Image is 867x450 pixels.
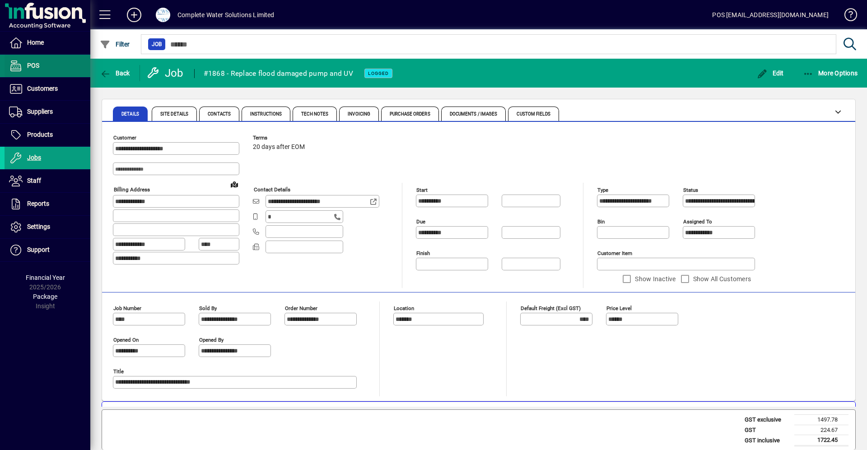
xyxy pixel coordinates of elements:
[794,425,848,435] td: 224.67
[27,108,53,115] span: Suppliers
[450,112,498,116] span: Documents / Images
[27,246,50,253] span: Support
[683,218,712,225] mat-label: Assigned to
[253,144,305,151] span: 20 days after EOM
[100,41,130,48] span: Filter
[5,55,90,77] a: POS
[606,305,632,311] mat-label: Price Level
[160,112,188,116] span: Site Details
[390,112,430,116] span: Purchase Orders
[5,32,90,54] a: Home
[199,305,217,311] mat-label: Sold by
[90,65,140,81] app-page-header-button: Back
[33,293,57,300] span: Package
[27,177,41,184] span: Staff
[26,274,65,281] span: Financial Year
[27,154,41,161] span: Jobs
[740,425,794,435] td: GST
[597,187,608,193] mat-label: Type
[27,85,58,92] span: Customers
[285,305,317,311] mat-label: Order number
[521,305,581,311] mat-label: Default Freight (excl GST)
[5,124,90,146] a: Products
[368,70,389,76] span: LOGGED
[98,65,132,81] button: Back
[794,435,848,446] td: 1722.45
[597,250,632,256] mat-label: Customer Item
[204,66,353,81] div: #1868 - Replace flood damaged pump and UV
[27,223,50,230] span: Settings
[597,218,605,225] mat-label: Bin
[712,8,829,22] div: POS [EMAIL_ADDRESS][DOMAIN_NAME]
[348,112,370,116] span: Invoicing
[253,135,307,141] span: Terms
[208,112,231,116] span: Contacts
[803,70,858,77] span: More Options
[152,40,162,49] span: Job
[5,216,90,238] a: Settings
[227,177,242,191] a: View on map
[113,305,141,311] mat-label: Job number
[683,187,698,193] mat-label: Status
[838,2,856,31] a: Knowledge Base
[100,70,130,77] span: Back
[394,305,414,311] mat-label: Location
[177,8,275,22] div: Complete Water Solutions Limited
[301,112,328,116] span: Tech Notes
[5,193,90,215] a: Reports
[757,70,784,77] span: Edit
[740,435,794,446] td: GST inclusive
[5,170,90,192] a: Staff
[120,7,149,23] button: Add
[147,66,185,80] div: Job
[121,112,139,116] span: Details
[5,239,90,261] a: Support
[5,101,90,123] a: Suppliers
[27,62,39,69] span: POS
[794,415,848,425] td: 1497.78
[517,112,550,116] span: Custom Fields
[416,250,430,256] mat-label: Finish
[27,200,49,207] span: Reports
[416,218,425,225] mat-label: Due
[250,112,282,116] span: Instructions
[27,131,53,138] span: Products
[113,135,136,141] mat-label: Customer
[113,368,124,375] mat-label: Title
[98,36,132,52] button: Filter
[416,187,428,193] mat-label: Start
[740,415,794,425] td: GST exclusive
[755,65,786,81] button: Edit
[27,39,44,46] span: Home
[199,337,224,343] mat-label: Opened by
[113,337,139,343] mat-label: Opened On
[5,78,90,100] a: Customers
[801,65,860,81] button: More Options
[149,7,177,23] button: Profile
